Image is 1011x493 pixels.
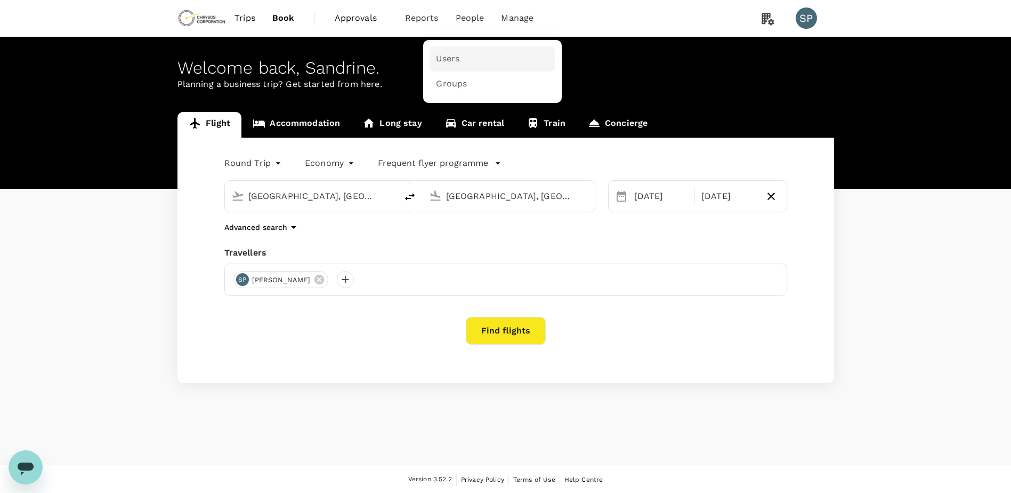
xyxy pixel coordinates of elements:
[397,184,423,210] button: delete
[564,474,603,486] a: Help Centre
[224,246,787,259] div: Travellers
[305,155,357,172] div: Economy
[408,474,452,485] span: Version 3.52.2
[378,157,488,170] p: Frequent flyer programme
[466,317,546,345] button: Find flights
[177,6,227,30] img: Chrysos Corporation
[436,53,459,65] span: Users
[430,71,555,97] a: Groups
[234,12,255,25] span: Trips
[224,222,287,233] p: Advanced search
[513,474,555,486] a: Terms of Use
[236,273,249,286] div: SP
[430,46,555,71] a: Users
[515,112,577,138] a: Train
[224,221,300,234] button: Advanced search
[461,474,504,486] a: Privacy Policy
[577,112,659,138] a: Concierge
[564,476,603,483] span: Help Centre
[246,275,317,285] span: [PERSON_NAME]
[796,7,817,29] div: SP
[697,186,760,207] div: [DATE]
[248,188,375,204] input: Depart from
[513,476,555,483] span: Terms of Use
[378,157,501,170] button: Frequent flyer programme
[446,188,572,204] input: Going to
[241,112,351,138] a: Accommodation
[433,112,516,138] a: Car rental
[436,78,467,90] span: Groups
[405,12,439,25] span: Reports
[456,12,484,25] span: People
[9,450,43,484] iframe: Button to launch messaging window
[461,476,504,483] span: Privacy Policy
[630,186,693,207] div: [DATE]
[272,12,295,25] span: Book
[177,112,242,138] a: Flight
[351,112,433,138] a: Long stay
[177,58,834,78] div: Welcome back , Sandrine .
[390,195,392,197] button: Open
[501,12,533,25] span: Manage
[587,195,589,197] button: Open
[335,12,388,25] span: Approvals
[224,155,284,172] div: Round Trip
[177,78,834,91] p: Planning a business trip? Get started from here.
[233,271,329,288] div: SP[PERSON_NAME]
